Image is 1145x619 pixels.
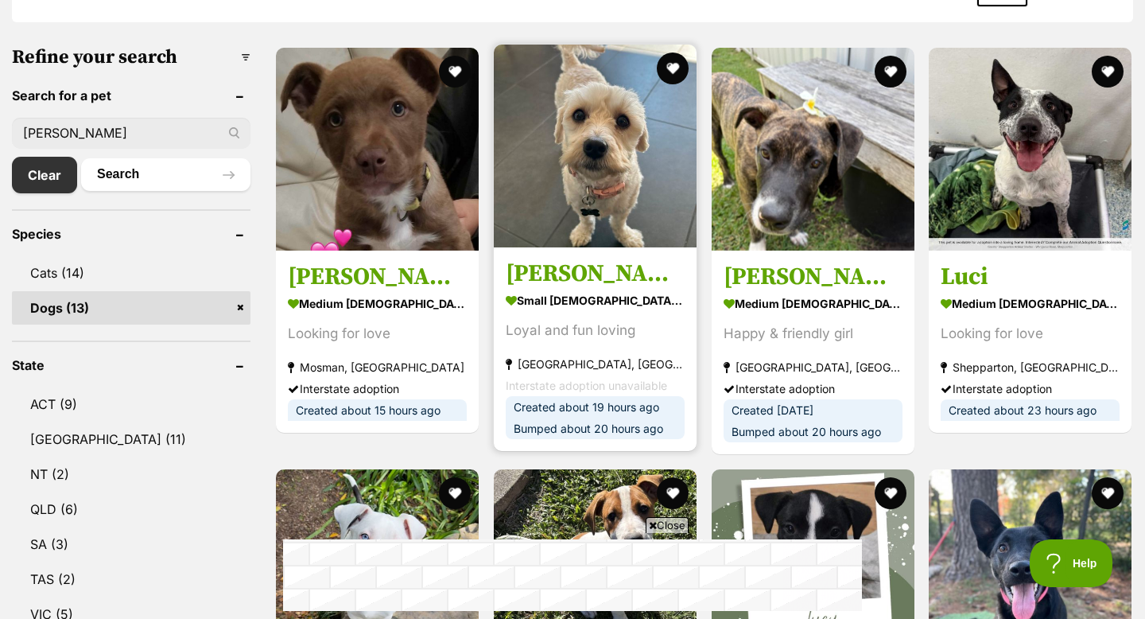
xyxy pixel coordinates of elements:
[276,48,479,251] img: Lucy - Border Collie Dog
[288,378,467,399] div: Interstate adoption
[12,46,250,68] h3: Refine your search
[12,563,250,596] a: TAS (2)
[494,45,697,247] img: Lucy - Maltese Dog
[506,259,685,289] h3: [PERSON_NAME]
[288,262,467,292] h3: [PERSON_NAME]
[1030,539,1113,587] iframe: Help Scout Beacon - Open
[12,88,250,103] header: Search for a pet
[657,53,689,84] button: favourite
[12,157,77,193] a: Clear
[288,292,467,315] strong: medium [DEMOGRAPHIC_DATA] Dog
[12,422,250,456] a: [GEOGRAPHIC_DATA] (11)
[12,118,250,148] input: Toby
[276,250,479,433] a: [PERSON_NAME] medium [DEMOGRAPHIC_DATA] Dog Looking for love Mosman, [GEOGRAPHIC_DATA] Interstate...
[12,528,250,561] a: SA (3)
[439,56,471,88] button: favourite
[724,378,902,399] div: Interstate adoption
[1092,477,1124,509] button: favourite
[12,256,250,290] a: Cats (14)
[506,396,685,418] div: Created about 19 hours ago
[929,250,1131,433] a: Luci medium [DEMOGRAPHIC_DATA] Dog Looking for love Shepparton, [GEOGRAPHIC_DATA] Interstate adop...
[929,48,1131,251] img: Luci - Staffordshire Bull Terrier x Australian Cattle Dog
[283,539,862,611] iframe: Advertisement
[941,262,1120,292] h3: Luci
[439,477,471,509] button: favourite
[724,292,902,315] strong: medium [DEMOGRAPHIC_DATA] Dog
[941,378,1120,399] div: Interstate adoption
[941,323,1120,345] div: Looking for love
[874,56,906,88] button: favourite
[657,477,689,509] button: favourite
[506,320,685,341] div: Loyal and fun loving
[724,399,902,421] div: Created [DATE]
[506,379,667,392] span: Interstate adoption unavailable
[12,457,250,491] a: NT (2)
[506,289,685,312] strong: small [DEMOGRAPHIC_DATA] Dog
[724,323,902,345] div: Happy & friendly girl
[646,517,689,533] span: Close
[874,477,906,509] button: favourite
[288,356,467,378] strong: Mosman, [GEOGRAPHIC_DATA]
[12,492,250,526] a: QLD (6)
[12,227,250,241] header: Species
[81,158,250,190] button: Search
[941,292,1120,315] strong: medium [DEMOGRAPHIC_DATA] Dog
[941,356,1120,378] strong: Shepparton, [GEOGRAPHIC_DATA]
[506,353,685,375] strong: [GEOGRAPHIC_DATA], [GEOGRAPHIC_DATA]
[12,358,250,372] header: State
[712,48,914,251] img: Lucy - 10 Month Old Staffy X - American Staffordshire Terrier Dog
[12,387,250,421] a: ACT (9)
[724,421,902,442] div: Bumped about 20 hours ago
[941,399,1120,421] div: Created about 23 hours ago
[724,356,902,378] strong: [GEOGRAPHIC_DATA], [GEOGRAPHIC_DATA]
[506,418,685,439] div: Bumped about 20 hours ago
[712,250,914,454] a: [PERSON_NAME] - [DEMOGRAPHIC_DATA] Staffy X medium [DEMOGRAPHIC_DATA] Dog Happy & friendly girl [...
[1092,56,1124,88] button: favourite
[288,399,467,421] div: Created about 15 hours ago
[12,291,250,325] a: Dogs (13)
[288,323,467,345] div: Looking for love
[494,247,697,451] a: [PERSON_NAME] small [DEMOGRAPHIC_DATA] Dog Loyal and fun loving [GEOGRAPHIC_DATA], [GEOGRAPHIC_DA...
[724,262,902,292] h3: [PERSON_NAME] - [DEMOGRAPHIC_DATA] Staffy X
